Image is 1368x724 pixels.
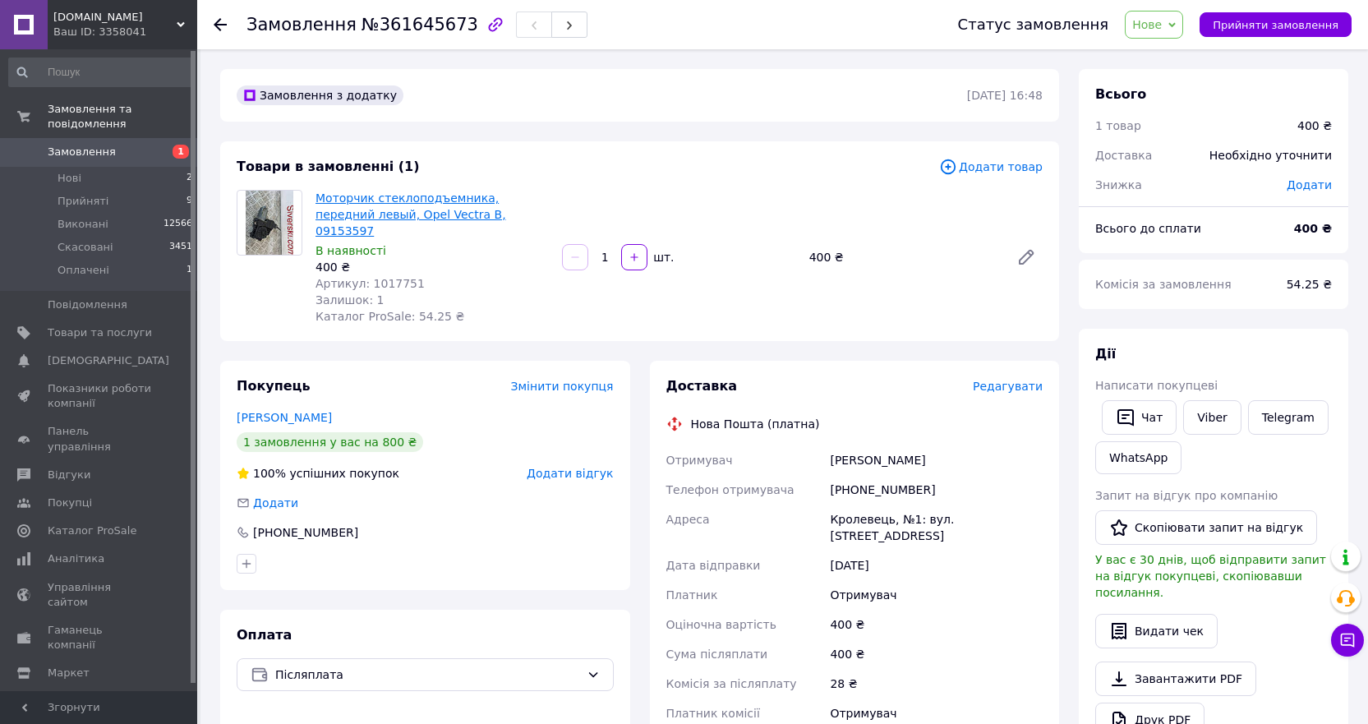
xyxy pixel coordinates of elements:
span: Комісія за замовлення [1095,278,1232,291]
a: Завантажити PDF [1095,662,1256,696]
img: Моторчик стеклоподъемника, передний левый, Opel Vectra B, 09153597 [246,191,294,255]
div: 400 ₴ [827,639,1046,669]
span: Прийняти замовлення [1213,19,1338,31]
span: Додати товар [939,158,1043,176]
span: Товари в замовленні (1) [237,159,420,174]
span: Всього до сплати [1095,222,1201,235]
span: Запит на відгук про компанію [1095,489,1278,502]
span: Нові [58,171,81,186]
div: 400 ₴ [1297,118,1332,134]
span: Додати [1287,178,1332,191]
div: Отримувач [827,580,1046,610]
div: 1 замовлення у вас на 800 ₴ [237,432,423,452]
span: Каталог ProSale: 54.25 ₴ [316,310,464,323]
span: Сума післяплати [666,648,768,661]
span: 12566 [164,217,192,232]
span: Замовлення [246,15,357,35]
span: Панель управління [48,424,152,454]
div: Необхідно уточнити [1200,137,1342,173]
div: успішних покупок [237,465,399,482]
span: У вас є 30 днів, щоб відправити запит на відгук покупцеві, скопіювавши посилання. [1095,553,1326,599]
div: Замовлення з додатку [237,85,403,105]
span: Платник [666,588,718,602]
span: Замовлення та повідомлення [48,102,197,131]
span: 9 [187,194,192,209]
button: Чат [1102,400,1177,435]
span: Аналітика [48,551,104,566]
button: Скопіювати запит на відгук [1095,510,1317,545]
span: Прийняті [58,194,108,209]
input: Пошук [8,58,194,87]
span: Залишок: 1 [316,293,385,307]
span: 1 товар [1095,119,1141,132]
span: Відгуки [48,468,90,482]
div: шт. [649,249,675,265]
span: Редагувати [973,380,1043,393]
span: Дії [1095,346,1116,362]
div: 400 ₴ [803,246,1003,269]
b: 400 ₴ [1294,222,1332,235]
div: 400 ₴ [316,259,549,275]
span: 1 [173,145,189,159]
span: Артикул: 1017751 [316,277,425,290]
div: Кролевець, №1: вул. [STREET_ADDRESS] [827,505,1046,551]
a: [PERSON_NAME] [237,411,332,424]
span: Написати покупцеві [1095,379,1218,392]
span: Отримувач [666,454,733,467]
a: Редагувати [1010,241,1043,274]
button: Чат з покупцем [1331,624,1364,657]
button: Прийняти замовлення [1200,12,1352,37]
span: 1 [187,263,192,278]
span: Покупець [237,378,311,394]
div: [DATE] [827,551,1046,580]
div: [PERSON_NAME] [827,445,1046,475]
button: Видати чек [1095,614,1218,648]
span: Телефон отримувача [666,483,795,496]
span: Оплата [237,627,292,643]
span: 100% [253,467,286,480]
a: Telegram [1248,400,1329,435]
span: №361645673 [362,15,478,35]
a: Моторчик стеклоподъемника, передний левый, Opel Vectra B, 09153597 [316,191,506,237]
time: [DATE] 16:48 [967,89,1043,102]
span: 54.25 ₴ [1287,278,1332,291]
span: Маркет [48,666,90,680]
span: Оплачені [58,263,109,278]
span: Оціночна вартість [666,618,776,631]
div: Ваш ID: 3358041 [53,25,197,39]
span: Скасовані [58,240,113,255]
span: Всього [1095,86,1146,102]
span: В наявності [316,244,386,257]
span: Покупці [48,496,92,510]
span: Нове [1132,18,1162,31]
span: Товари та послуги [48,325,152,340]
span: Знижка [1095,178,1142,191]
span: Показники роботи компанії [48,381,152,411]
span: Додати відгук [527,467,613,480]
span: 2 [187,171,192,186]
span: Повідомлення [48,297,127,312]
span: 3451 [169,240,192,255]
div: [PHONE_NUMBER] [827,475,1046,505]
span: Післяплата [275,666,580,684]
span: Гаманець компанії [48,623,152,653]
div: [PHONE_NUMBER] [251,524,360,541]
div: 400 ₴ [827,610,1046,639]
div: Нова Пошта (платна) [687,416,824,432]
span: Каталог ProSale [48,523,136,538]
span: Доставка [1095,149,1152,162]
span: Дата відправки [666,559,761,572]
span: Додати [253,496,298,510]
span: Виконані [58,217,108,232]
div: Статус замовлення [958,16,1109,33]
div: Повернутися назад [214,16,227,33]
div: 28 ₴ [827,669,1046,699]
span: Змінити покупця [511,380,614,393]
span: Адреса [666,513,710,526]
span: Замовлення [48,145,116,159]
span: [DEMOGRAPHIC_DATA] [48,353,169,368]
span: Управління сайтом [48,580,152,610]
span: Доставка [666,378,738,394]
span: Комісія за післяплату [666,677,797,690]
a: Viber [1183,400,1241,435]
